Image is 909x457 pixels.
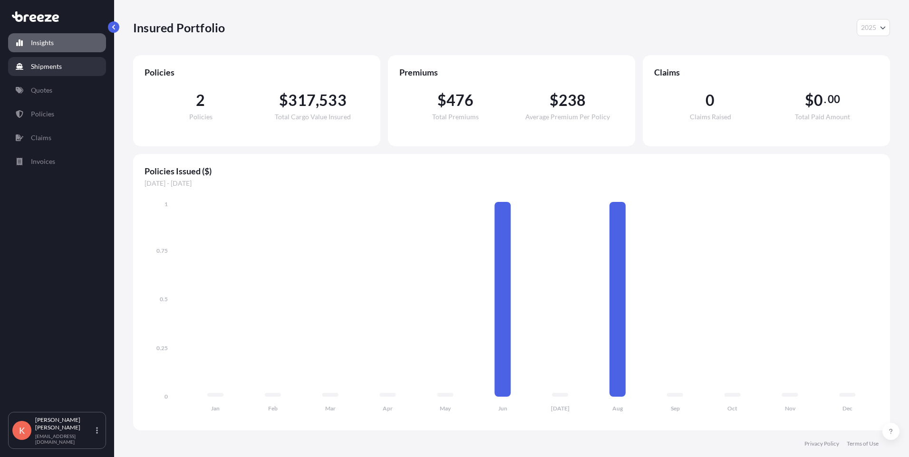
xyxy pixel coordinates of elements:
[19,426,25,435] span: K
[550,93,559,108] span: $
[559,93,586,108] span: 238
[671,405,680,412] tspan: Sep
[316,93,319,108] span: ,
[8,33,106,52] a: Insights
[842,405,852,412] tspan: Dec
[319,93,347,108] span: 533
[399,67,624,78] span: Premiums
[8,81,106,100] a: Quotes
[31,109,54,119] p: Policies
[156,344,168,352] tspan: 0.25
[8,152,106,171] a: Invoices
[440,405,451,412] tspan: May
[828,95,840,103] span: 00
[288,93,316,108] span: 317
[814,93,823,108] span: 0
[145,67,369,78] span: Policies
[211,405,220,412] tspan: Jan
[690,114,731,120] span: Claims Raised
[727,405,737,412] tspan: Oct
[432,114,479,120] span: Total Premiums
[325,405,336,412] tspan: Mar
[804,440,839,447] a: Privacy Policy
[31,38,54,48] p: Insights
[164,200,168,208] tspan: 1
[861,23,876,32] span: 2025
[275,114,351,120] span: Total Cargo Value Insured
[31,86,52,95] p: Quotes
[8,105,106,124] a: Policies
[164,393,168,400] tspan: 0
[8,57,106,76] a: Shipments
[706,93,715,108] span: 0
[196,93,205,108] span: 2
[383,405,393,412] tspan: Apr
[8,128,106,147] a: Claims
[446,93,474,108] span: 476
[612,405,623,412] tspan: Aug
[795,114,850,120] span: Total Paid Amount
[145,179,879,188] span: [DATE] - [DATE]
[824,95,826,103] span: .
[160,295,168,303] tspan: 0.5
[35,433,94,445] p: [EMAIL_ADDRESS][DOMAIN_NAME]
[133,20,225,35] p: Insured Portfolio
[268,405,278,412] tspan: Feb
[279,93,288,108] span: $
[847,440,879,447] a: Terms of Use
[551,405,570,412] tspan: [DATE]
[857,19,890,36] button: Year Selector
[156,247,168,254] tspan: 0.75
[498,405,507,412] tspan: Jun
[31,133,51,143] p: Claims
[437,93,446,108] span: $
[145,165,879,177] span: Policies Issued ($)
[189,114,213,120] span: Policies
[525,114,610,120] span: Average Premium Per Policy
[31,62,62,71] p: Shipments
[35,416,94,431] p: [PERSON_NAME] [PERSON_NAME]
[805,93,814,108] span: $
[31,157,55,166] p: Invoices
[654,67,879,78] span: Claims
[785,405,796,412] tspan: Nov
